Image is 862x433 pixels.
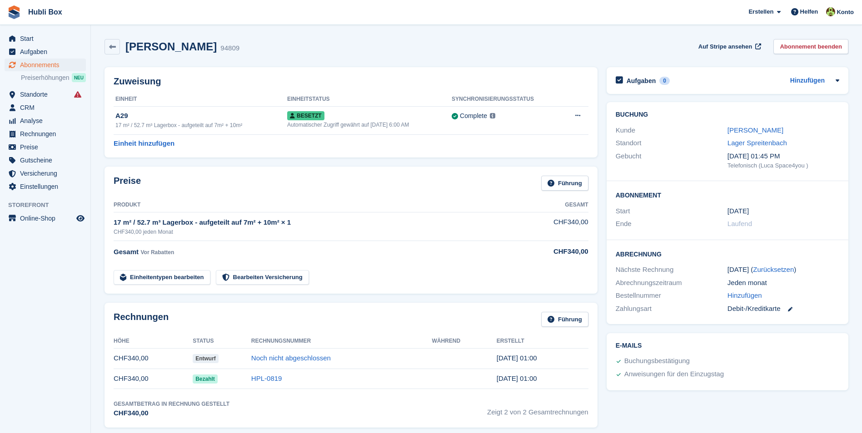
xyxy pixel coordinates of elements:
span: Helfen [800,7,818,16]
div: Automatischer Zugriff gewährt auf [DATE] 6:00 AM [287,121,452,129]
h2: Zuweisung [114,76,588,87]
a: menu [5,101,86,114]
div: [DATE] 01:45 PM [727,151,839,162]
span: Aufgaben [20,45,75,58]
span: Storefront [8,201,90,210]
a: Hinzufügen [727,290,762,301]
span: Besetzt [287,111,324,120]
span: Gesamt [114,248,139,256]
h2: Rechnungen [114,312,169,327]
a: menu [5,45,86,58]
a: Preiserhöhungen NEU [21,73,86,83]
div: NEU [72,73,86,82]
a: Noch nicht abgeschlossen [251,354,331,362]
div: Gebucht [616,151,727,170]
a: Hubli Box [25,5,66,20]
td: CHF340,00 [516,212,588,241]
span: Bezahlt [193,374,218,384]
a: Abonnement beenden [773,39,848,54]
div: 0 [659,77,670,85]
span: Preiserhöhungen [21,74,70,82]
a: Lager Spreitenbach [727,139,787,147]
span: Zeigt 2 von 2 Gesamtrechnungen [487,400,588,418]
div: Standort [616,138,727,148]
img: stora-icon-8386f47178a22dfd0bd8f6a31ec36ba5ce8667c1dd55bd0f319d3a0aa187defe.svg [7,5,21,19]
div: Anweisungen für den Einzugstag [624,369,724,380]
div: Zahlungsart [616,304,727,314]
div: Debit-/Kreditkarte [727,304,839,314]
th: Höhe [114,334,193,349]
time: 2025-08-12 23:00:30 UTC [497,374,537,382]
h2: Aufgaben [627,77,656,85]
span: Analyse [20,114,75,127]
th: Einheit [114,92,287,107]
span: Rechnungen [20,128,75,140]
span: Laufend [727,220,752,227]
a: Bearbeiten Versicherung [216,270,309,285]
td: CHF340,00 [114,348,193,369]
a: Zurücksetzen [753,266,794,273]
h2: Abonnement [616,190,839,199]
i: Es sind Fehler bei der Synchronisierung von Smart-Einträgen aufgetreten [74,91,81,98]
a: Führung [541,176,588,191]
h2: [PERSON_NAME] [125,40,217,53]
td: CHF340,00 [114,369,193,389]
div: Bestellnummer [616,290,727,301]
span: Start [20,32,75,45]
div: Abrechnungszeitraum [616,278,727,288]
a: Hinzufügen [790,76,825,86]
span: Preise [20,141,75,153]
div: Gesamtbetrag in Rechnung gestellt [114,400,229,408]
div: Telefonisch (Luca Space4you ) [727,161,839,170]
th: Gesamt [516,198,588,212]
a: menu [5,141,86,153]
h2: E-Mails [616,342,839,349]
span: Standorte [20,88,75,101]
a: Speisekarte [5,212,86,225]
div: 17 m² / 52.7 m³ Lagerbox - aufgeteilt auf 7m² + 10m² × 1 [114,217,516,228]
a: menu [5,180,86,193]
th: Rechnungsnummer [251,334,432,349]
a: Vorschau-Shop [75,213,86,224]
th: Status [193,334,251,349]
a: menu [5,59,86,71]
span: Entwurf [193,354,219,363]
span: Auf Stripe ansehen [698,42,752,51]
div: CHF340,00 jeden Monat [114,228,516,236]
th: Produkt [114,198,516,212]
img: Luca Space4you [826,7,835,16]
span: Versicherung [20,167,75,180]
div: CHF340,00 [516,246,588,257]
a: menu [5,128,86,140]
img: icon-info-grey-7440780725fd019a000dd9b08b2336e03edf1995a4989e88bcd33f0948082b44.svg [490,113,495,118]
span: CRM [20,101,75,114]
div: 17 m² / 52.7 m³ Lagerbox - aufgeteilt auf 7m² + 10m² [115,121,287,129]
a: menu [5,167,86,180]
a: HPL-0819 [251,374,282,382]
div: [DATE] ( ) [727,265,839,275]
div: Start [616,206,727,216]
h2: Abrechnung [616,249,839,258]
a: Einheitentypen bearbeiten [114,270,210,285]
span: Erstellen [748,7,773,16]
div: Buchungsbestätigung [624,356,690,367]
div: CHF340,00 [114,408,229,418]
span: Vor Rabatten [140,249,174,256]
div: 94809 [220,43,239,54]
h2: Buchung [616,111,839,118]
div: Nächste Rechnung [616,265,727,275]
div: A29 [115,111,287,121]
a: Einheit hinzufügen [114,138,174,149]
span: Gutscheine [20,154,75,167]
a: menu [5,88,86,101]
div: Jeden monat [727,278,839,288]
a: menu [5,154,86,167]
th: Synchronisierungsstatus [452,92,563,107]
div: Complete [460,111,487,121]
span: Konto [837,8,854,17]
a: Auf Stripe ansehen [695,39,763,54]
span: Abonnements [20,59,75,71]
th: Während [432,334,496,349]
div: Kunde [616,125,727,136]
a: [PERSON_NAME] [727,126,783,134]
